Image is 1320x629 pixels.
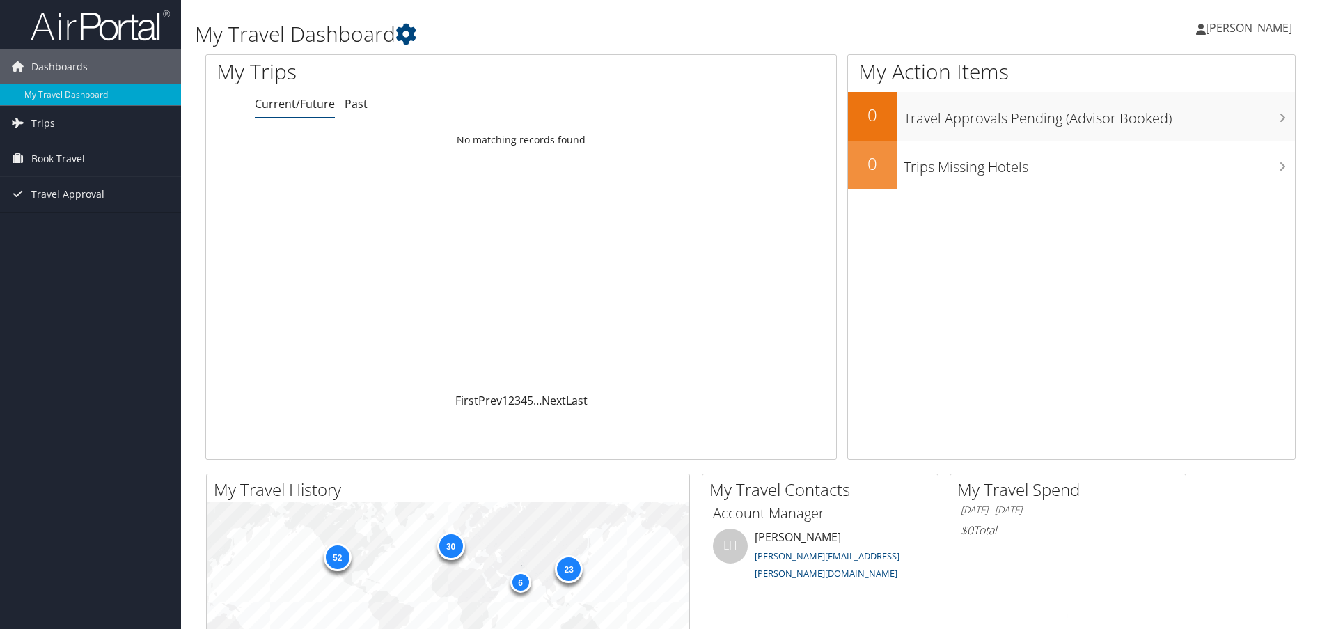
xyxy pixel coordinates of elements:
span: Travel Approval [31,177,104,212]
div: 52 [323,543,351,571]
span: Trips [31,106,55,141]
a: First [455,393,478,408]
li: [PERSON_NAME] [706,529,934,586]
a: Last [566,393,588,408]
span: $0 [961,522,973,538]
span: … [533,393,542,408]
h1: My Travel Dashboard [195,20,936,49]
div: 6 [510,572,531,593]
a: 2 [508,393,514,408]
h2: My Travel Contacts [709,478,938,502]
h1: My Trips [217,57,563,86]
a: Next [542,393,566,408]
h2: 0 [848,152,897,176]
a: Current/Future [255,96,335,111]
a: 3 [514,393,521,408]
h3: Travel Approvals Pending (Advisor Booked) [904,102,1295,128]
h3: Trips Missing Hotels [904,150,1295,177]
h2: 0 [848,103,897,127]
a: [PERSON_NAME][EMAIL_ADDRESS][PERSON_NAME][DOMAIN_NAME] [755,550,899,580]
h6: [DATE] - [DATE] [961,504,1175,517]
span: Book Travel [31,141,85,176]
a: [PERSON_NAME] [1196,7,1306,49]
div: LH [713,529,748,564]
a: 1 [502,393,508,408]
h2: My Travel History [214,478,689,502]
span: [PERSON_NAME] [1206,20,1292,36]
h2: My Travel Spend [957,478,1186,502]
div: 30 [437,532,464,560]
a: Past [345,96,368,111]
h6: Total [961,522,1175,538]
td: No matching records found [206,127,836,153]
a: 0Trips Missing Hotels [848,141,1295,189]
div: 23 [555,555,583,583]
img: airportal-logo.png [31,9,170,42]
h3: Account Manager [713,504,927,523]
a: Prev [478,393,502,408]
a: 5 [527,393,533,408]
h1: My Action Items [848,57,1295,86]
span: Dashboards [31,49,88,84]
a: 4 [521,393,527,408]
a: 0Travel Approvals Pending (Advisor Booked) [848,92,1295,141]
